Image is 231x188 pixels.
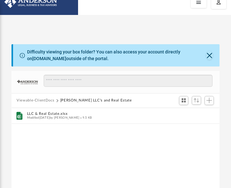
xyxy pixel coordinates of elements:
[60,98,132,103] button: [PERSON_NAME] LLC's and Real Estate
[80,116,92,119] span: 9.5 KB
[27,49,206,62] div: Difficulty viewing your box folder? You can also access your account directly on outside of the p...
[27,116,80,119] span: Modified [DATE] by [PERSON_NAME]
[27,111,196,115] button: LLC & Real Estate.xlsx
[17,98,54,103] button: Viewable-ClientDocs
[205,96,214,105] button: Add
[192,96,201,105] button: Sort
[44,75,213,87] input: Search files and folders
[32,56,66,61] a: [DOMAIN_NAME]
[206,51,213,60] button: Close
[179,96,189,105] button: Switch to Grid View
